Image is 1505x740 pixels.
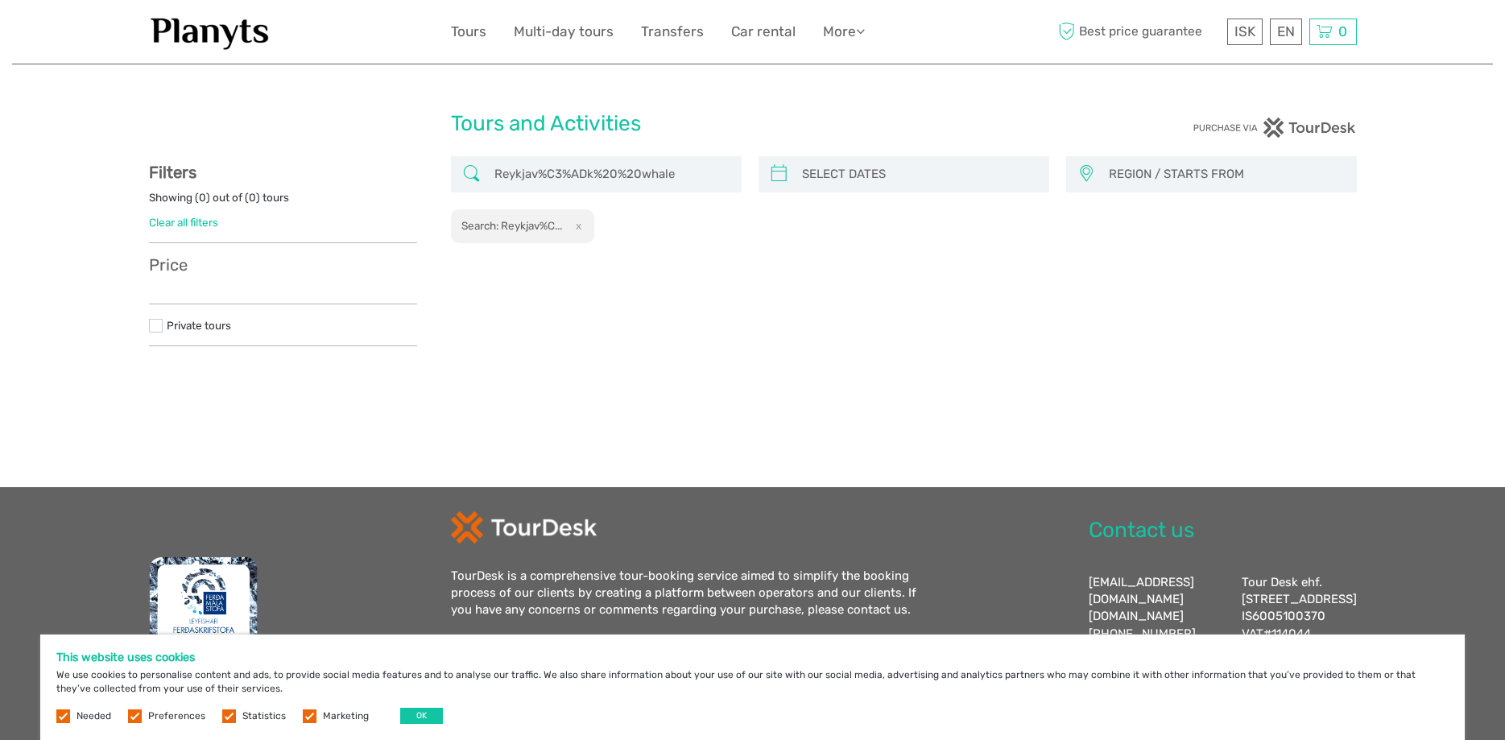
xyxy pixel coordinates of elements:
a: Transfers [641,20,704,43]
label: Preferences [148,709,205,723]
strong: Filters [149,163,196,182]
label: 0 [249,190,256,205]
h3: Price [149,255,417,275]
input: SELECT DATES [796,160,1041,188]
img: PurchaseViaTourDesk.png [1193,118,1356,138]
a: Tours [451,20,486,43]
a: More [823,20,865,43]
label: Marketing [323,709,369,723]
span: Best price guarantee [1055,19,1223,45]
button: OK [400,708,443,724]
span: ISK [1234,23,1255,39]
img: td-logo-white.png [451,511,597,544]
input: SEARCH [488,160,734,188]
img: fms.png [149,556,258,677]
h2: Search: Reykjav%C... [461,219,562,232]
div: EN [1270,19,1302,45]
h2: Contact us [1089,518,1357,544]
h1: Tours and Activities [451,111,1055,137]
a: Multi-day tours [514,20,614,43]
div: Tour Desk ehf. [STREET_ADDRESS] IS6005100370 VAT#114044 [1242,574,1357,678]
label: Needed [76,709,111,723]
span: 0 [1336,23,1350,39]
a: Private tours [167,319,231,332]
div: [EMAIL_ADDRESS][DOMAIN_NAME] [PHONE_NUMBER] [1089,574,1226,678]
button: REGION / STARTS FROM [1102,161,1349,188]
img: 1453-555b4ac7-172b-4ae9-927d-298d0724a4f4_logo_small.jpg [149,12,271,52]
label: 0 [199,190,206,205]
a: Car rental [731,20,796,43]
a: [DOMAIN_NAME] [1089,609,1184,623]
div: TourDesk is a comprehensive tour-booking service aimed to simplify the booking process of our cli... [451,568,934,619]
a: Clear all filters [149,216,218,229]
div: Showing ( ) out of ( ) tours [149,190,417,215]
h5: This website uses cookies [56,651,1449,664]
div: We use cookies to personalise content and ads, to provide social media features and to analyse ou... [40,635,1465,740]
button: x [564,217,586,234]
label: Statistics [242,709,286,723]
